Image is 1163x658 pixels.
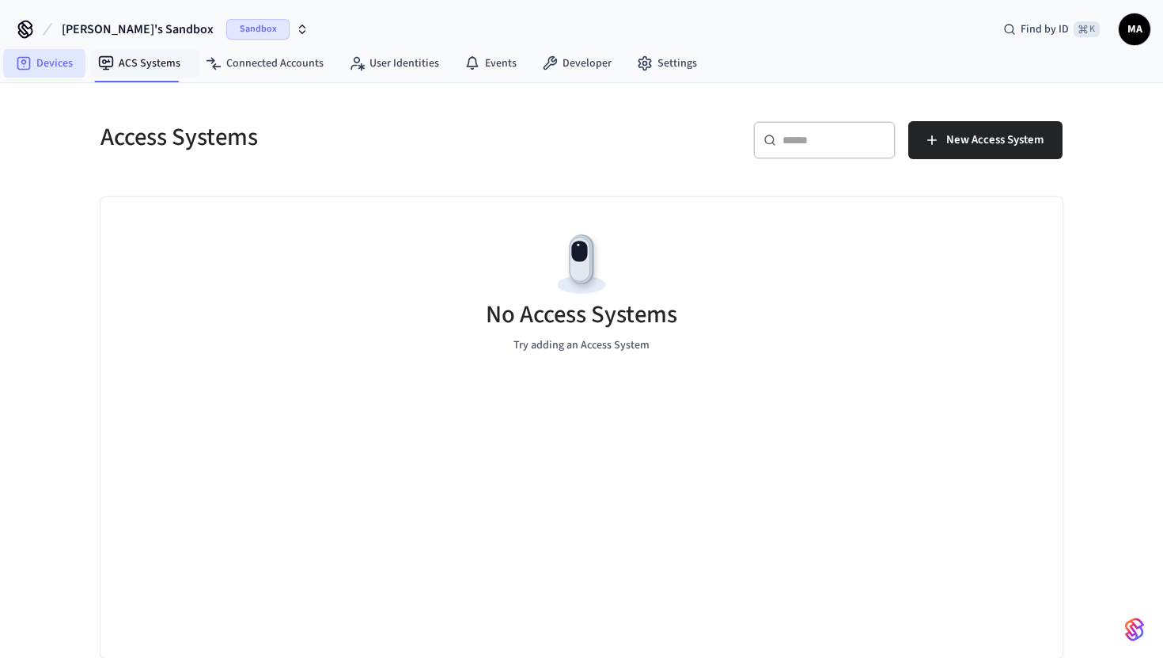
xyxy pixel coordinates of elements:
[991,15,1112,44] div: Find by ID⌘ K
[85,49,193,78] a: ACS Systems
[1074,21,1100,37] span: ⌘ K
[193,49,336,78] a: Connected Accounts
[1119,13,1150,45] button: MA
[1021,21,1069,37] span: Find by ID
[946,130,1044,150] span: New Access System
[62,20,214,39] span: [PERSON_NAME]'s Sandbox
[3,49,85,78] a: Devices
[1125,617,1144,642] img: SeamLogoGradient.69752ec5.svg
[624,49,710,78] a: Settings
[513,337,650,354] p: Try adding an Access System
[336,49,452,78] a: User Identities
[546,229,617,300] img: Devices Empty State
[486,299,677,331] h5: No Access Systems
[529,49,624,78] a: Developer
[452,49,529,78] a: Events
[100,121,572,154] h5: Access Systems
[908,121,1063,159] button: New Access System
[1120,15,1149,44] span: MA
[226,19,290,40] span: Sandbox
